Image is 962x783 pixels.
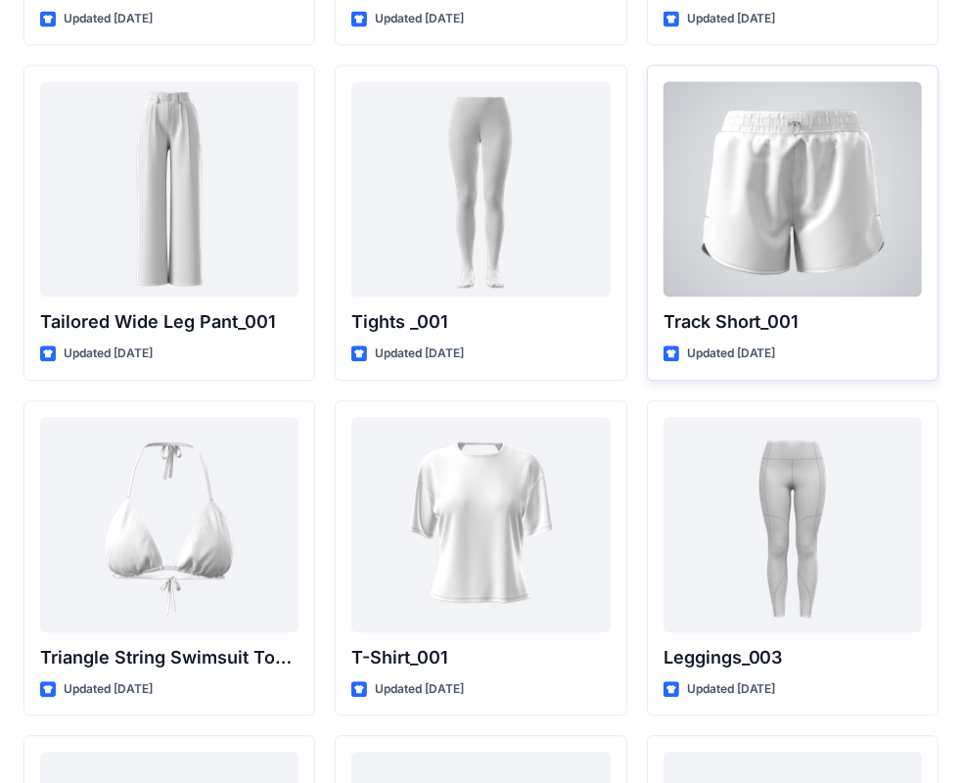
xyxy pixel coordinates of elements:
[64,679,153,700] p: Updated [DATE]
[664,417,922,632] a: Leggings_003
[351,81,610,297] a: Tights _001
[64,9,153,29] p: Updated [DATE]
[351,308,610,336] p: Tights _001
[687,679,776,700] p: Updated [DATE]
[687,344,776,364] p: Updated [DATE]
[40,308,298,336] p: Tailored Wide Leg Pant_001
[64,344,153,364] p: Updated [DATE]
[664,644,922,671] p: Leggings_003
[40,417,298,632] a: Triangle String Swimsuit Top_001
[351,417,610,632] a: T-Shirt_001
[40,81,298,297] a: Tailored Wide Leg Pant_001
[375,344,464,364] p: Updated [DATE]
[664,81,922,297] a: Track Short_001
[351,644,610,671] p: T-Shirt_001
[375,679,464,700] p: Updated [DATE]
[375,9,464,29] p: Updated [DATE]
[40,644,298,671] p: Triangle String Swimsuit Top_001
[664,308,922,336] p: Track Short_001
[687,9,776,29] p: Updated [DATE]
